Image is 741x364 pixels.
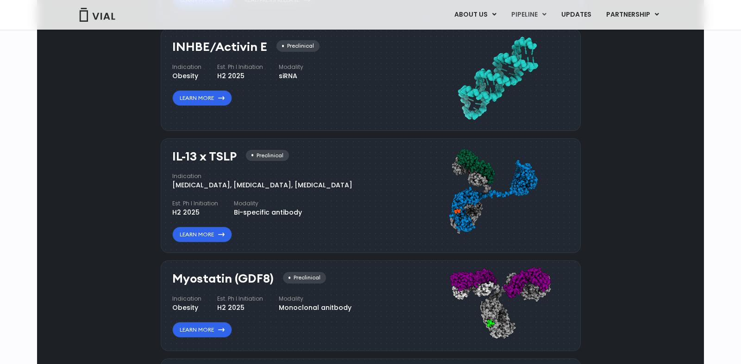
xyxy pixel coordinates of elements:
div: Bi-specific antibody [234,208,302,217]
a: PIPELINEMenu Toggle [504,7,553,23]
a: UPDATES [554,7,598,23]
div: siRNA [279,71,303,81]
div: Preclinical [246,150,289,161]
h3: Myostatin (GDF8) [172,272,274,285]
h4: Modality [279,295,352,303]
a: Learn More [172,227,232,242]
div: Preclinical [276,40,320,52]
h4: Indication [172,295,201,303]
div: H2 2025 [172,208,218,217]
h3: IL-13 x TSLP [172,150,237,163]
h4: Est. Ph I Initiation [217,295,263,303]
div: H2 2025 [217,71,263,81]
h4: Modality [234,199,302,208]
a: ABOUT USMenu Toggle [447,7,503,23]
a: Learn More [172,90,232,106]
h3: INHBE/Activin E [172,40,267,54]
img: Vial Logo [79,8,116,22]
h4: Indication [172,172,352,180]
a: Learn More [172,322,232,338]
div: Obesity [172,71,201,81]
a: PARTNERSHIPMenu Toggle [599,7,666,23]
div: Monoclonal anitbody [279,303,352,313]
div: H2 2025 [217,303,263,313]
div: Obesity [172,303,201,313]
div: Preclinical [283,272,326,284]
div: [MEDICAL_DATA], [MEDICAL_DATA], [MEDICAL_DATA] [172,180,352,190]
h4: Est. Ph I Initiation [217,63,263,71]
h4: Indication [172,63,201,71]
h4: Est. Ph I Initiation [172,199,218,208]
h4: Modality [279,63,303,71]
